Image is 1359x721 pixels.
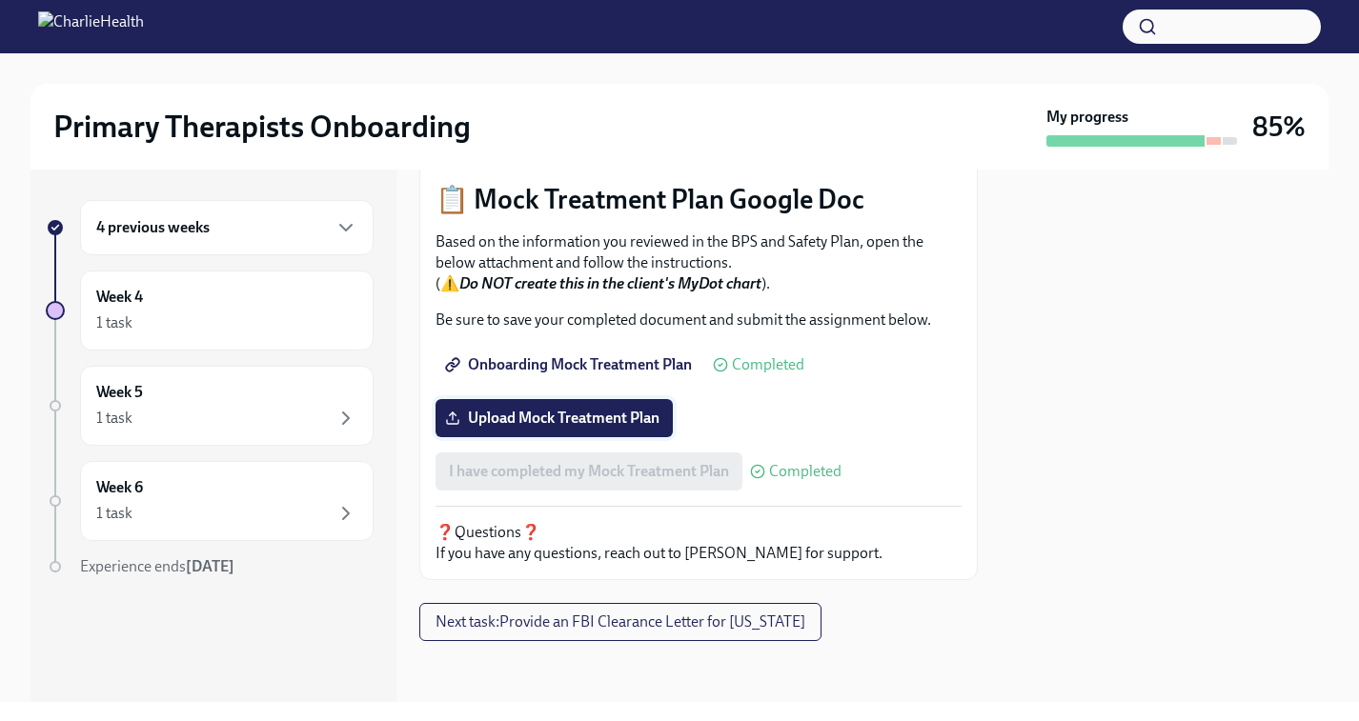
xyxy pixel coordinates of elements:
p: ❓Questions❓ If you have any questions, reach out to [PERSON_NAME] for support. [436,522,962,564]
span: Onboarding Mock Treatment Plan [449,355,692,374]
a: Week 61 task [46,461,374,541]
h2: Primary Therapists Onboarding [53,108,471,146]
button: Next task:Provide an FBI Clearance Letter for [US_STATE] [419,603,821,641]
div: 1 task [96,503,132,524]
strong: My progress [1046,107,1128,128]
strong: Do NOT create this in the client's MyDot chart [459,274,761,292]
span: Upload Mock Treatment Plan [449,409,659,428]
h6: Week 4 [96,287,143,308]
img: CharlieHealth [38,11,144,42]
h6: Week 6 [96,477,143,498]
div: 4 previous weeks [80,200,374,255]
span: Completed [732,357,804,372]
span: Experience ends [80,557,234,575]
h6: Week 5 [96,382,143,403]
a: Week 51 task [46,366,374,446]
a: Onboarding Mock Treatment Plan [436,346,705,384]
div: 1 task [96,408,132,429]
p: Based on the information you reviewed in the BPS and Safety Plan, open the below attachment and f... [436,231,962,294]
a: Week 41 task [46,270,374,350]
p: 📋 Mock Treatment Plan Google Doc [436,182,962,216]
label: Upload Mock Treatment Plan [436,399,673,437]
span: Completed [769,464,842,479]
h3: 85% [1252,110,1306,144]
div: 1 task [96,312,132,333]
span: Next task : Provide an FBI Clearance Letter for [US_STATE] [436,612,805,631]
h6: 4 previous weeks [96,217,210,238]
p: Be sure to save your completed document and submit the assignment below. [436,310,962,330]
strong: [DATE] [186,557,234,575]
